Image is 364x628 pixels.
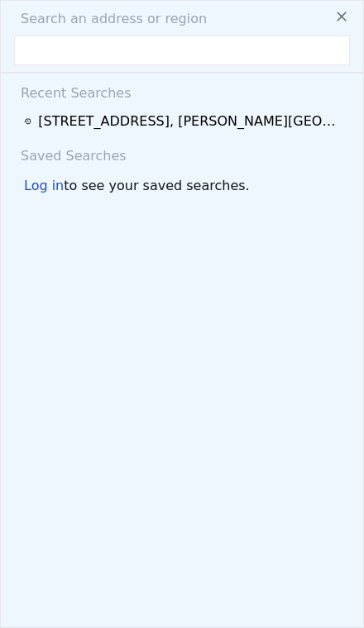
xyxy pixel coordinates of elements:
div: Recent Searches [14,74,350,107]
span: Search an address or region [7,9,207,29]
span: to see your saved searches. [64,176,249,196]
div: Saved Searches [14,136,350,169]
a: [STREET_ADDRESS], [PERSON_NAME][GEOGRAPHIC_DATA],WA 98391 [24,112,345,131]
div: [STREET_ADDRESS] , [PERSON_NAME][GEOGRAPHIC_DATA] , WA 98391 [38,112,345,131]
div: Log in [24,176,64,196]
